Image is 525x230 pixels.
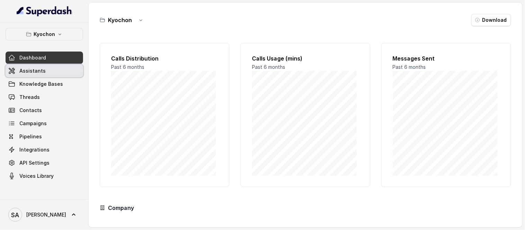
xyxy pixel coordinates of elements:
a: API Settings [6,157,83,169]
h2: Calls Distribution [111,54,218,63]
span: Past 6 months [252,64,285,70]
a: Assistants [6,65,83,77]
a: Pipelines [6,130,83,143]
a: Integrations [6,144,83,156]
a: Dashboard [6,52,83,64]
h2: Messages Sent [393,54,500,63]
span: Assistants [19,67,46,74]
a: Campaigns [6,117,83,130]
span: Voices Library [19,173,54,180]
span: Past 6 months [393,64,426,70]
a: Knowledge Bases [6,78,83,90]
span: Campaigns [19,120,47,127]
span: Contacts [19,107,42,114]
a: Voices Library [6,170,83,182]
span: Integrations [19,146,49,153]
h3: Company [108,204,134,212]
button: Download [471,14,511,26]
text: SA [11,211,19,219]
h2: Calls Usage (mins) [252,54,359,63]
p: Kyochon [34,30,55,38]
span: Pipelines [19,133,42,140]
span: Threads [19,94,40,101]
img: light.svg [17,6,72,17]
a: Threads [6,91,83,103]
span: Dashboard [19,54,46,61]
button: Kyochon [6,28,83,40]
span: Past 6 months [111,64,144,70]
span: [PERSON_NAME] [26,211,66,218]
span: Knowledge Bases [19,81,63,88]
a: [PERSON_NAME] [6,205,83,224]
span: API Settings [19,159,49,166]
a: Contacts [6,104,83,117]
h3: Kyochon [108,16,132,24]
